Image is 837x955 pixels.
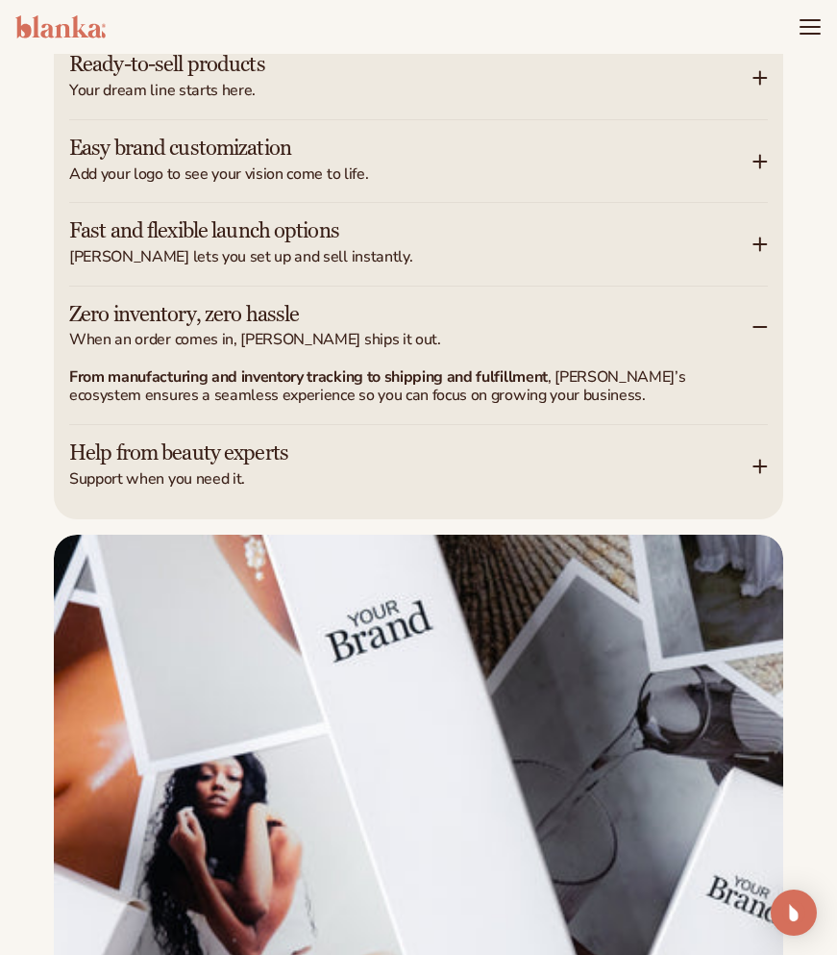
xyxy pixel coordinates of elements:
[69,366,548,388] strong: From manufacturing and inventory tracking to shipping and fulfillment
[69,249,752,266] span: [PERSON_NAME] lets you set up and sell instantly.
[69,444,695,464] h3: Help from beauty experts
[69,56,695,75] h3: Ready-to-sell products
[799,15,822,38] summary: Menu
[771,890,817,936] div: Open Intercom Messenger
[69,166,752,184] span: Add your logo to see your vision come to life.
[69,332,752,349] span: When an order comes in, [PERSON_NAME] ships it out.
[69,139,695,159] h3: Easy brand customization
[15,15,106,38] img: logo
[69,306,695,325] h3: Zero inventory, zero hassle
[69,471,752,489] span: Support when you need it.
[69,222,695,241] h3: Fast and flexible launch options
[69,83,752,100] span: Your dream line starts here.
[69,368,745,405] p: , [PERSON_NAME]’s ecosystem ensures a seamless experience so you can focus on growing your business.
